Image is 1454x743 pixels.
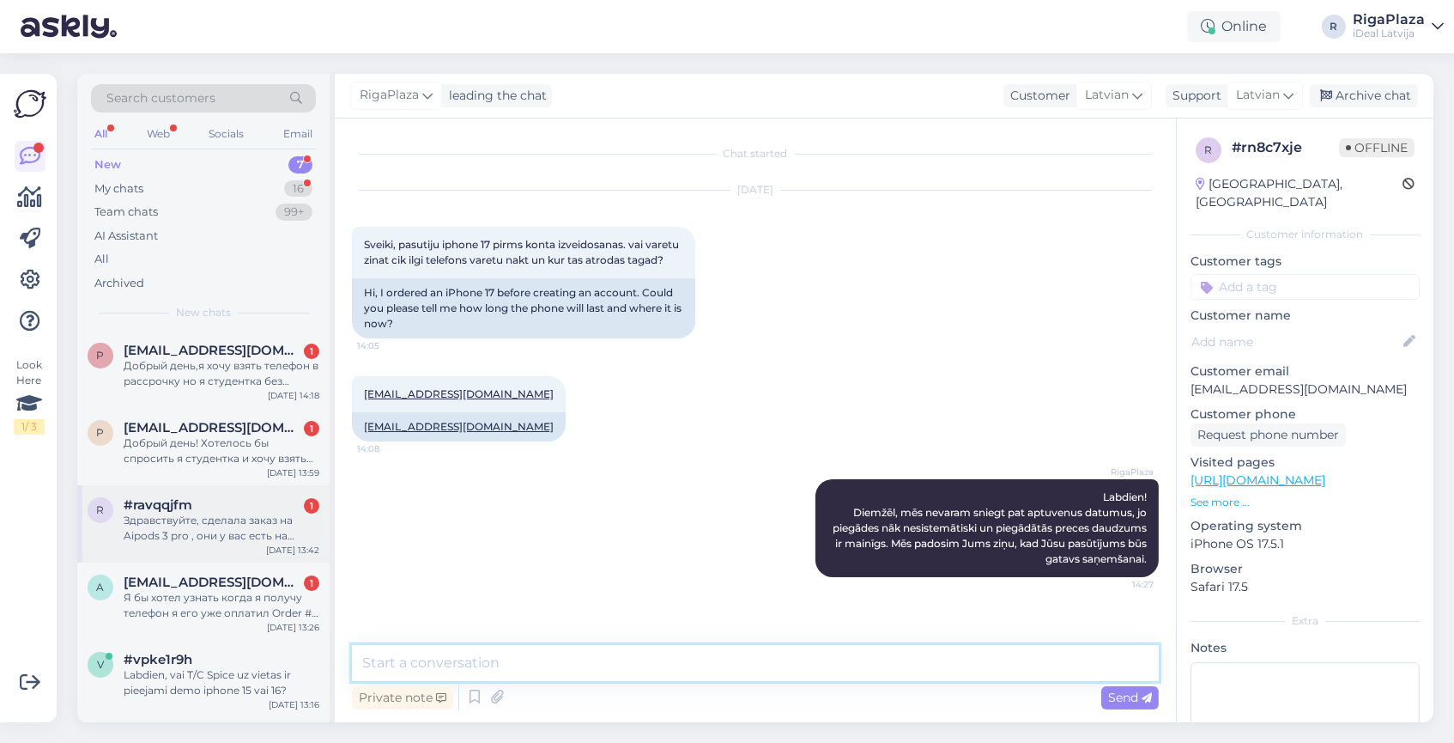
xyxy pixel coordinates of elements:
[284,180,312,198] div: 16
[1089,578,1154,591] span: 14:27
[94,156,121,174] div: New
[1353,13,1425,27] div: RigaPlaza
[97,426,105,439] span: p
[94,251,109,268] div: All
[266,544,319,557] div: [DATE] 13:42
[1310,84,1418,107] div: Archive chat
[364,238,682,266] span: Sveiki, pasutiju iphone 17 pirms konta izveidosanas. vai varetu zinat cik ilgi telefons varetu na...
[288,156,312,174] div: 7
[1108,690,1152,705] span: Send
[304,576,319,591] div: 1
[1089,466,1154,478] span: RigaPlaza
[1190,535,1420,553] p: iPhone OS 17.5.1
[124,652,192,667] span: #vpke1r9h
[106,89,215,107] span: Search customers
[1190,578,1420,596] p: Safari 17.5
[97,658,104,671] span: v
[97,581,105,594] span: a
[1190,227,1420,242] div: Customer information
[1190,253,1420,271] p: Customer tags
[1196,175,1403,211] div: [GEOGRAPHIC_DATA], [GEOGRAPHIC_DATA]
[124,575,302,590] span: aleksej.zarubin1@gmail.com
[124,513,319,544] div: Здравствуйте, сделала заказ на Aipods 3 pro , они у вас есть на месте?
[1353,27,1425,40] div: iDeal Latvija
[94,180,143,198] div: My chats
[124,435,319,466] div: Добрый день! Хотелось бы спросить я студентка и хочу взять айфон 16 pro,но официальный работы нет...
[91,123,111,145] div: All
[94,228,158,245] div: AI Assistant
[1187,11,1281,42] div: Online
[97,503,105,516] span: r
[14,357,45,435] div: Look Here
[1190,423,1346,447] div: Request phone number
[304,498,319,514] div: 1
[1190,405,1420,423] p: Customer phone
[1190,613,1420,629] div: Extra
[269,698,319,711] div: [DATE] 13:16
[357,442,421,455] span: 14:08
[124,343,302,358] span: polinatrokatova6@gmail.com
[14,88,46,120] img: Askly Logo
[1322,15,1346,39] div: R
[352,278,695,338] div: Hi, I ordered an iPhone 17 before creating an account. Could you please tell me how long the phon...
[124,420,302,435] span: polinatrokatova6@gmail.com
[304,344,319,359] div: 1
[833,490,1149,565] span: Labdien! Diemžēl, mēs nevaram sniegt pat aptuvenus datumus, jo piegādes nāk nesistemātiski un pie...
[1190,560,1420,578] p: Browser
[1353,13,1444,40] a: RigaPlazaiDeal Latvija
[124,667,319,698] div: Labdien, vai T/C Spice uz vietas ir pieejami demo iphone 15 vai 16?
[1205,143,1213,156] span: r
[276,204,312,221] div: 99+
[176,305,231,320] span: New chats
[268,389,319,402] div: [DATE] 14:18
[1190,307,1420,325] p: Customer name
[97,349,105,362] span: p
[14,419,45,435] div: 1 / 3
[1003,87,1070,105] div: Customer
[352,182,1159,198] div: [DATE]
[124,590,319,621] div: Я бы хотел узнать когда я получу телефон я его уже оплатил Order # 2000082660
[280,123,316,145] div: Email
[1236,86,1280,105] span: Latvian
[143,123,173,145] div: Web
[1190,454,1420,472] p: Visited pages
[94,204,158,221] div: Team chats
[124,497,192,513] span: #ravqqjfm
[1339,138,1415,157] span: Offline
[364,420,554,433] a: [EMAIL_ADDRESS][DOMAIN_NAME]
[1190,472,1325,488] a: [URL][DOMAIN_NAME]
[352,686,453,710] div: Private note
[1190,495,1420,510] p: See more ...
[1190,274,1420,300] input: Add a tag
[1190,381,1420,399] p: [EMAIL_ADDRESS][DOMAIN_NAME]
[1191,332,1400,351] input: Add name
[352,146,1159,161] div: Chat started
[124,358,319,389] div: Добрый день,я хочу взять телефон в рассрочку но я студентка без официального заработка какие у ме...
[267,466,319,479] div: [DATE] 13:59
[304,421,319,436] div: 1
[1190,362,1420,381] p: Customer email
[1190,517,1420,535] p: Operating system
[360,86,419,105] span: RigaPlaza
[442,87,547,105] div: leading the chat
[1166,87,1221,105] div: Support
[357,339,421,352] span: 14:05
[94,275,144,292] div: Archived
[205,123,247,145] div: Socials
[267,621,319,634] div: [DATE] 13:26
[1085,86,1129,105] span: Latvian
[1232,137,1339,158] div: # rn8c7xje
[364,387,554,400] a: [EMAIL_ADDRESS][DOMAIN_NAME]
[1190,639,1420,657] p: Notes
